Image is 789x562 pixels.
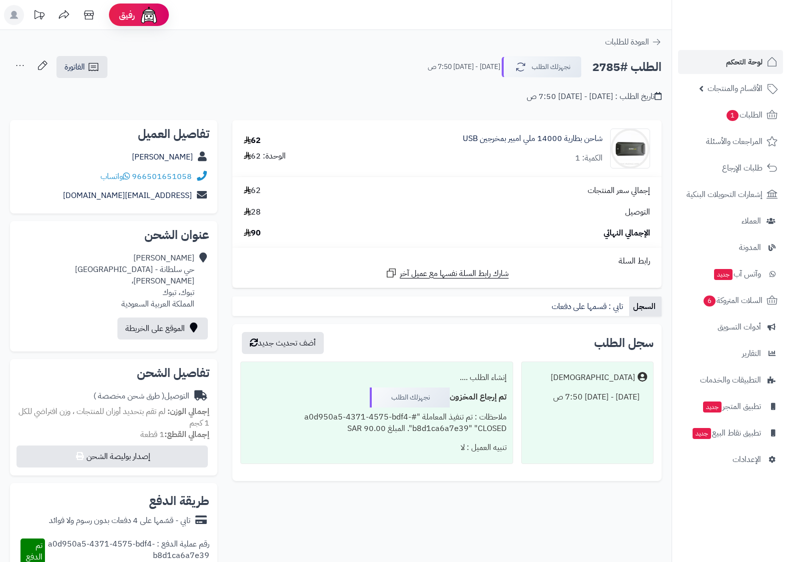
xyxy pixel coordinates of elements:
span: العملاء [742,214,761,228]
a: الإعدادات [678,447,783,471]
h2: الطلب #2785 [592,57,662,77]
span: لوحة التحكم [726,55,763,69]
span: شارك رابط السلة نفسها مع عميل آخر [400,268,509,279]
a: العملاء [678,209,783,233]
small: 1 قطعة [140,428,209,440]
button: إصدار بوليصة الشحن [16,445,208,467]
a: وآتس آبجديد [678,262,783,286]
div: [DEMOGRAPHIC_DATA] [551,372,635,383]
span: جديد [714,269,733,280]
h2: عنوان الشحن [18,229,209,241]
b: تم إرجاع المخزون [450,391,507,403]
span: أدوات التسويق [718,320,761,334]
div: التوصيل [93,390,189,402]
a: تحديثات المنصة [26,5,51,27]
span: التوصيل [625,206,650,218]
div: الكمية: 1 [575,152,603,164]
a: [EMAIL_ADDRESS][DOMAIN_NAME] [63,189,192,201]
span: الإعدادات [733,452,761,466]
h2: تفاصيل العميل [18,128,209,140]
strong: إجمالي الوزن: [167,405,209,417]
a: إشعارات التحويلات البنكية [678,182,783,206]
a: شارك رابط السلة نفسها مع عميل آخر [385,267,509,279]
span: الأقسام والمنتجات [708,81,763,95]
span: تطبيق نقاط البيع [692,426,761,440]
span: طلبات الإرجاع [722,161,763,175]
span: الطلبات [726,108,763,122]
div: [DATE] - [DATE] 7:50 ص [528,387,647,407]
div: [PERSON_NAME] حي سلطانة - [GEOGRAPHIC_DATA][PERSON_NAME]، تبوك، تبوك المملكة العربية السعودية [18,252,194,309]
span: جديد [703,401,722,412]
span: المراجعات والأسئلة [706,134,763,148]
span: 62 [244,185,261,196]
span: تطبيق المتجر [702,399,761,413]
button: أضف تحديث جديد [242,332,324,354]
div: إنشاء الطلب .... [247,368,507,387]
div: تاريخ الطلب : [DATE] - [DATE] 7:50 ص [527,91,662,102]
div: الوحدة: 62 [244,150,286,162]
small: [DATE] - [DATE] 7:50 ص [428,62,500,72]
span: السلات المتروكة [703,293,763,307]
span: إجمالي سعر المنتجات [588,185,650,196]
span: 1 [727,110,739,121]
img: 11003012-90x90.jpg [611,128,650,168]
a: السلات المتروكة6 [678,288,783,312]
a: واتساب [100,170,130,182]
a: طلبات الإرجاع [678,156,783,180]
span: وآتس آب [713,267,761,281]
span: إشعارات التحويلات البنكية [687,187,763,201]
a: المراجعات والأسئلة [678,129,783,153]
a: المدونة [678,235,783,259]
span: رفيق [119,9,135,21]
span: 28 [244,206,261,218]
button: نجهزلك الطلب [502,56,582,77]
div: تابي - قسّمها على 4 دفعات بدون رسوم ولا فوائد [49,515,190,526]
span: 90 [244,227,261,239]
img: ai-face.png [139,5,159,25]
span: ( طرق شحن مخصصة ) [93,390,164,402]
span: 6 [704,295,716,306]
a: العودة للطلبات [605,36,662,48]
a: لوحة التحكم [678,50,783,74]
span: التقارير [742,346,761,360]
div: نجهزلك الطلب [370,387,450,407]
a: [PERSON_NAME] [132,151,193,163]
a: تطبيق نقاط البيعجديد [678,421,783,445]
a: الطلبات1 [678,103,783,127]
span: الإجمالي النهائي [604,227,650,239]
span: لم تقم بتحديد أوزان للمنتجات ، وزن افتراضي للكل 1 كجم [18,405,209,429]
span: الفاتورة [64,61,85,73]
div: ملاحظات : تم تنفيذ المعاملة "#a0d950a5-4371-4575-bdf4-b8d1ca6a7e39" "CLOSED". المبلغ 90.00 SAR [247,407,507,438]
a: السجل [629,296,662,316]
span: التطبيقات والخدمات [700,373,761,387]
a: تطبيق المتجرجديد [678,394,783,418]
div: 62 [244,135,261,146]
h2: تفاصيل الشحن [18,367,209,379]
a: أدوات التسويق [678,315,783,339]
div: تنبيه العميل : لا [247,438,507,457]
a: شاحن بطارية 14000 ملي امبير بمخرجين USB [463,133,603,144]
a: التطبيقات والخدمات [678,368,783,392]
span: المدونة [739,240,761,254]
strong: إجمالي القطع: [164,428,209,440]
h2: طريقة الدفع [149,495,209,507]
a: الموقع على الخريطة [117,317,208,339]
h3: سجل الطلب [594,337,654,349]
span: العودة للطلبات [605,36,649,48]
a: الفاتورة [56,56,107,78]
a: 966501651058 [132,170,192,182]
div: رابط السلة [236,255,658,267]
span: جديد [693,428,711,439]
a: التقارير [678,341,783,365]
a: تابي : قسمها على دفعات [548,296,629,316]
